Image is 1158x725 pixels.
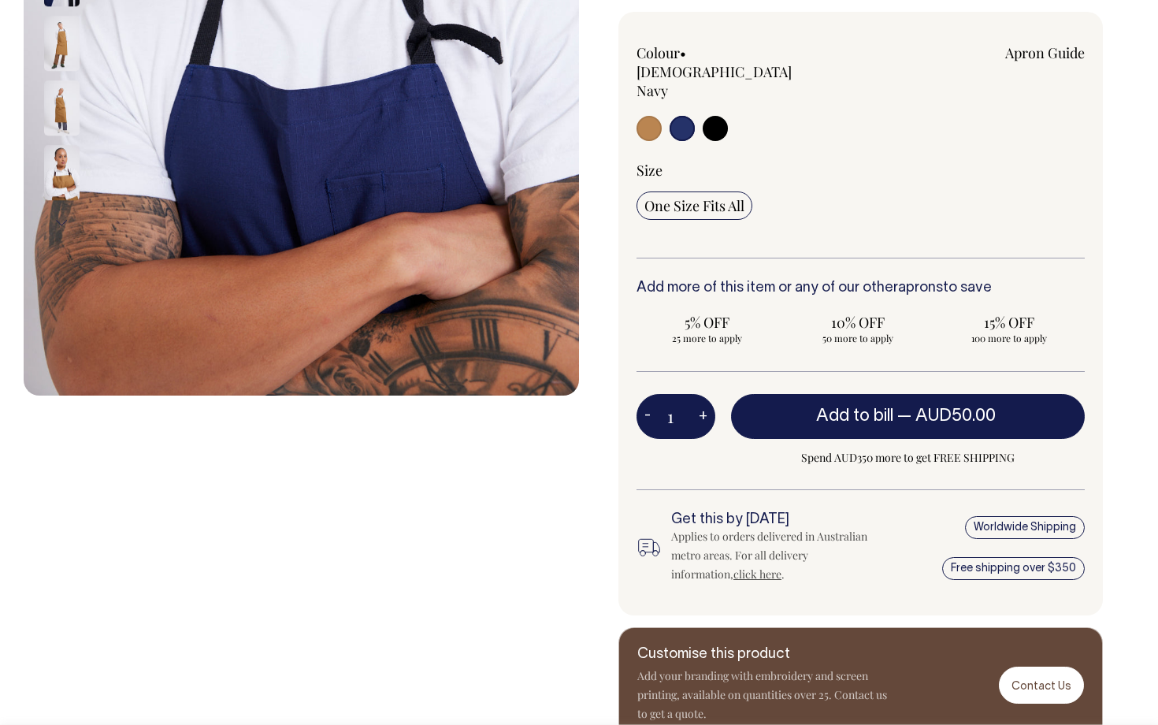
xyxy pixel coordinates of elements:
[1005,43,1085,62] a: Apron Guide
[796,332,922,344] span: 50 more to apply
[637,308,778,349] input: 5% OFF 25 more to apply
[44,17,80,72] img: garam-masala
[44,146,80,201] img: garam-masala
[946,313,1072,332] span: 15% OFF
[637,62,792,100] label: [DEMOGRAPHIC_DATA] Navy
[644,313,770,332] span: 5% OFF
[897,408,1000,424] span: —
[898,281,943,295] a: aprons
[733,567,781,582] a: click here
[946,332,1072,344] span: 100 more to apply
[644,196,744,215] span: One Size Fits All
[50,206,73,241] button: Next
[637,647,889,663] h6: Customise this product
[816,408,893,424] span: Add to bill
[731,448,1085,467] span: Spend AUD350 more to get FREE SHIPPING
[680,43,686,62] span: •
[796,313,922,332] span: 10% OFF
[788,308,930,349] input: 10% OFF 50 more to apply
[915,408,996,424] span: AUD50.00
[938,308,1080,349] input: 15% OFF 100 more to apply
[637,43,816,100] div: Colour
[637,667,889,723] p: Add your branding with embroidery and screen printing, available on quantities over 25. Contact u...
[671,527,881,584] div: Applies to orders delivered in Australian metro areas. For all delivery information, .
[644,332,770,344] span: 25 more to apply
[637,401,659,433] button: -
[637,281,1085,296] h6: Add more of this item or any of our other to save
[44,81,80,136] img: garam-masala
[637,161,1085,180] div: Size
[999,667,1084,704] a: Contact Us
[731,394,1085,438] button: Add to bill —AUD50.00
[691,401,715,433] button: +
[637,191,752,220] input: One Size Fits All
[671,512,881,528] h6: Get this by [DATE]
